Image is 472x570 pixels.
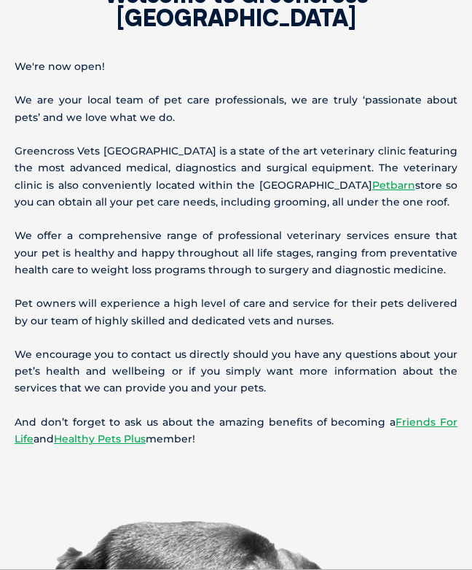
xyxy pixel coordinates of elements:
a: Petbarn [372,179,415,192]
p: We're now open! [15,58,457,75]
p: We offer a comprehensive range of professional veterinary services ensure that your pet is health... [15,227,457,278]
p: We are your local team of pet care professionals, we are truly ‘passionate about pets’ and we lov... [15,92,457,125]
a: Healthy Pets Plus [54,432,146,445]
p: Greencross Vets [GEOGRAPHIC_DATA] is a state of the art veterinary clinic featuring the most adva... [15,143,457,211]
p: We encourage you to contact us directly should you have any questions about your pet’s health and... [15,346,457,397]
p: And don’t forget to ask us about the amazing benefits of becoming a and member! [15,414,457,448]
p: Pet owners will experience a high level of care and service for their pets delivered by our team ... [15,295,457,329]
